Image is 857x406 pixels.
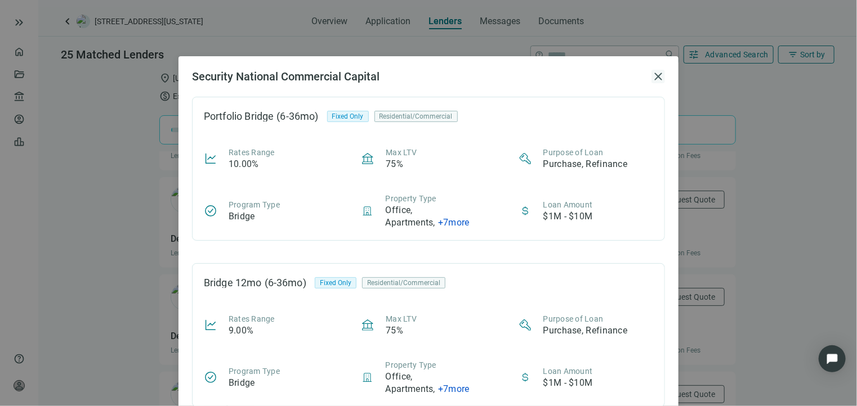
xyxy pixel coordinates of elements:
[229,377,255,389] article: Bridge
[386,314,417,323] span: Max LTV
[386,360,436,369] span: Property Type
[543,367,593,376] span: Loan Amount
[543,148,604,157] span: Purpose of Loan
[192,70,647,83] h2: Security National Commercial Capital
[386,324,403,337] article: 75%
[229,200,280,209] span: Program Type
[229,210,255,223] article: Bridge
[543,158,628,170] article: Purchase, Refinance
[386,158,403,170] article: 75%
[543,200,593,209] span: Loan Amount
[229,314,275,323] span: Rates Range
[386,148,417,157] span: Max LTV
[543,377,593,389] article: $1M - $10M
[819,345,846,372] div: Open Intercom Messenger
[229,158,259,170] article: 10.00%
[229,148,275,157] span: Rates Range
[438,384,470,394] span: + 7 more
[204,111,274,122] div: Portfolio Bridge
[374,111,458,122] div: Residential/Commercial
[332,111,364,122] span: Fixed Only
[438,217,470,228] span: + 7 more
[262,275,315,291] div: (6-36mo)
[362,277,445,288] div: Residential/Commercial
[651,70,665,83] button: close
[229,324,254,337] article: 9.00%
[543,314,604,323] span: Purpose of Loan
[274,109,327,124] div: (6-36mo)
[543,324,628,337] article: Purchase, Refinance
[229,367,280,376] span: Program Type
[386,371,435,394] span: Office, Apartments ,
[543,210,593,223] article: $1M - $10M
[204,277,262,288] div: Bridge 12mo
[320,277,351,288] span: Fixed Only
[386,205,435,228] span: Office, Apartments ,
[386,194,436,203] span: Property Type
